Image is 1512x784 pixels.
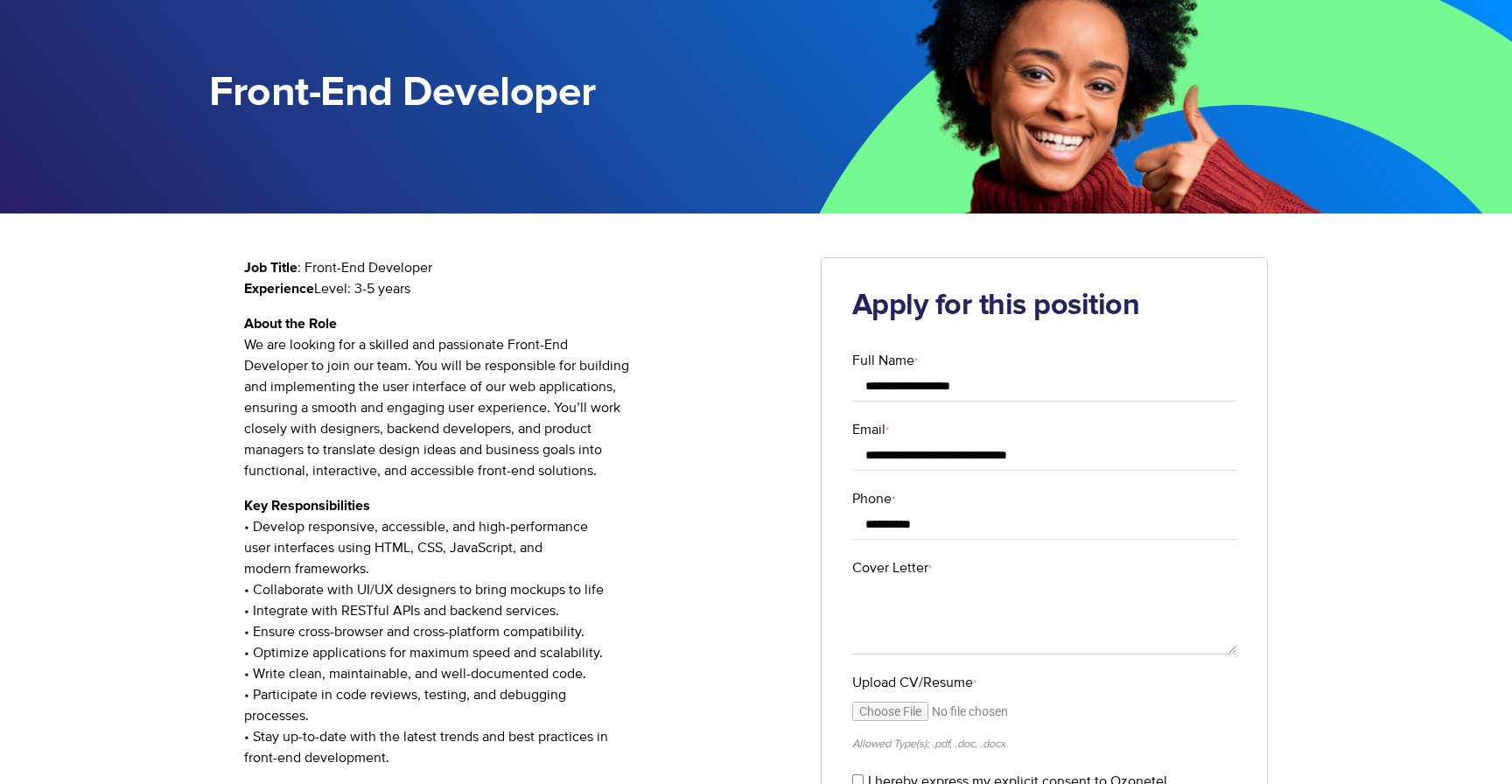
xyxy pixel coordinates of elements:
[209,69,756,117] h1: Front-End Developer
[852,419,1237,440] label: Email
[244,257,794,299] p: : Front-End Developer Level: 3-5 years
[852,737,1005,751] small: Allowed Type(s): .pdf, .doc, .docx
[852,672,1237,693] label: Upload CV/Resume
[852,350,1237,371] label: Full Name
[244,317,337,331] strong: About the Role
[244,495,794,768] p: • Develop responsive, accessible, and high-performance user interfaces using HTML, CSS, JavaScrip...
[852,488,1237,509] label: Phone
[244,499,370,513] strong: Key Responsibilities
[244,282,314,296] strong: Experience
[852,289,1237,324] h2: Apply for this position
[244,261,297,275] strong: Job Title
[852,557,1237,578] label: Cover Letter
[244,313,794,481] p: We are looking for a skilled and passionate Front-End Developer to join our team. You will be res...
